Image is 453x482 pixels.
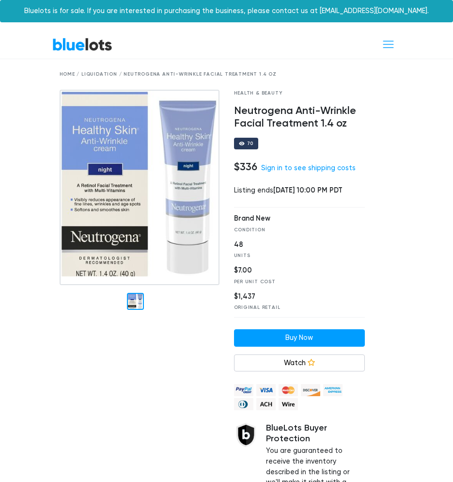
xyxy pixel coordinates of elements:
[234,398,253,410] img: diners_club-c48f30131b33b1bb0e5d0e2dbd43a8bea4cb12cb2961413e2f4250e06c020426.png
[256,398,276,410] img: ach-b7992fed28a4f97f893c574229be66187b9afb3f1a8d16a4691d3d3140a8ab00.png
[234,265,352,276] div: $7.00
[234,354,365,372] a: Watch
[375,35,401,53] button: Toggle navigation
[234,240,352,250] div: 48
[247,141,254,146] div: 70
[234,213,352,224] div: Brand New
[323,384,343,396] img: american_express-ae2a9f97a040b4b41f6397f7637041a5861d5f99d0716c09922aba4e24c8547d.png
[279,384,298,396] img: mastercard-42073d1d8d11d6635de4c079ffdb20a4f30a903dc55d1612383a1b395dd17f39.png
[234,384,253,396] img: paypal_credit-80455e56f6e1299e8d57f40c0dcee7b8cd4ae79b9eccbfc37e2480457ba36de9.png
[52,37,112,51] a: BlueLots
[273,186,343,194] span: [DATE] 10:00 PM PDT
[234,423,258,447] img: buyer_protection_shield-3b65640a83011c7d3ede35a8e5a80bfdfaa6a97447f0071c1475b91a4b0b3d01.png
[60,90,219,286] img: e56ee0fc-c612-4436-89ed-c232c9986c12-1754877726.jpg
[301,384,320,396] img: discover-82be18ecfda2d062aad2762c1ca80e2d36a4073d45c9e0ffae68cd515fbd3d32.png
[279,398,298,410] img: wire-908396882fe19aaaffefbd8e17b12f2f29708bd78693273c0e28e3a24408487f.png
[234,226,352,234] div: Condition
[234,161,257,173] h4: $336
[234,329,365,347] a: Buy Now
[234,304,352,311] div: Original Retail
[261,164,356,172] a: Sign in to see shipping costs
[234,291,352,302] div: $1,437
[234,105,365,130] h4: Neutrogena Anti-Wrinkle Facial Treatment 1.4 oz
[60,71,394,78] div: Home / Liquidation / Neutrogena Anti-Wrinkle Facial Treatment 1.4 oz
[266,423,365,444] h5: BlueLots Buyer Protection
[234,252,352,259] div: Units
[234,278,352,286] div: Per Unit Cost
[234,185,365,196] div: Listing ends
[234,90,365,97] div: Health & Beauty
[256,384,276,396] img: visa-79caf175f036a155110d1892330093d4c38f53c55c9ec9e2c3a54a56571784bb.png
